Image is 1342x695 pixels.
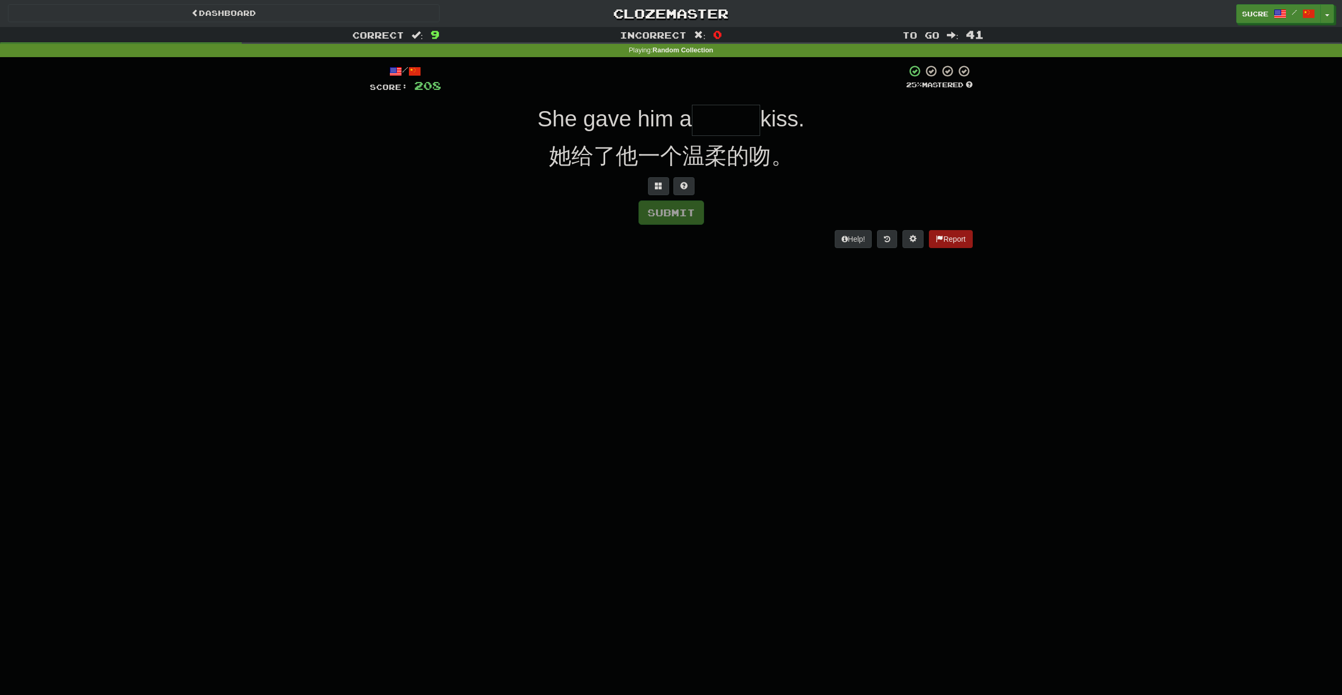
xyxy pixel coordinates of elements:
[537,106,692,131] span: She gave him a
[906,80,973,90] div: Mastered
[902,30,939,40] span: To go
[431,28,440,41] span: 9
[648,177,669,195] button: Switch sentence to multiple choice alt+p
[1242,9,1268,19] span: sucre
[877,230,897,248] button: Round history (alt+y)
[370,83,408,92] span: Score:
[412,31,423,40] span: :
[929,230,972,248] button: Report
[8,4,440,22] a: Dashboard
[1292,8,1297,16] span: /
[673,177,695,195] button: Single letter hint - you only get 1 per sentence and score half the points! alt+h
[947,31,958,40] span: :
[352,30,404,40] span: Correct
[370,65,441,78] div: /
[906,80,922,89] span: 25 %
[835,230,872,248] button: Help!
[966,28,984,41] span: 41
[414,79,441,92] span: 208
[455,4,887,23] a: Clozemaster
[370,140,973,172] div: 她给了他一个温柔的吻。
[638,200,704,225] button: Submit
[694,31,706,40] span: :
[1236,4,1321,23] a: sucre /
[620,30,687,40] span: Incorrect
[653,47,714,54] strong: Random Collection
[760,106,805,131] span: kiss.
[713,28,722,41] span: 0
